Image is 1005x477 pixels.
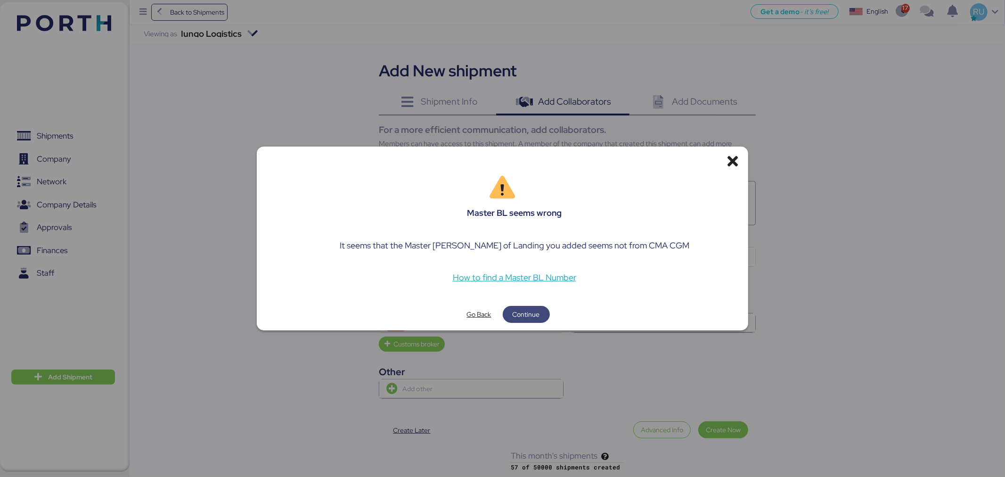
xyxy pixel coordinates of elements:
div: It seems that the Master [PERSON_NAME] of Landing you added seems not from CMA CGM [288,241,741,250]
span: Continue [513,309,540,320]
div: Master BL seems wrong [288,209,741,217]
button: Continue [503,306,550,323]
a: How to find a Master BL Number [453,273,576,282]
button: Go Back [456,306,503,323]
span: Go Back [467,309,491,320]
